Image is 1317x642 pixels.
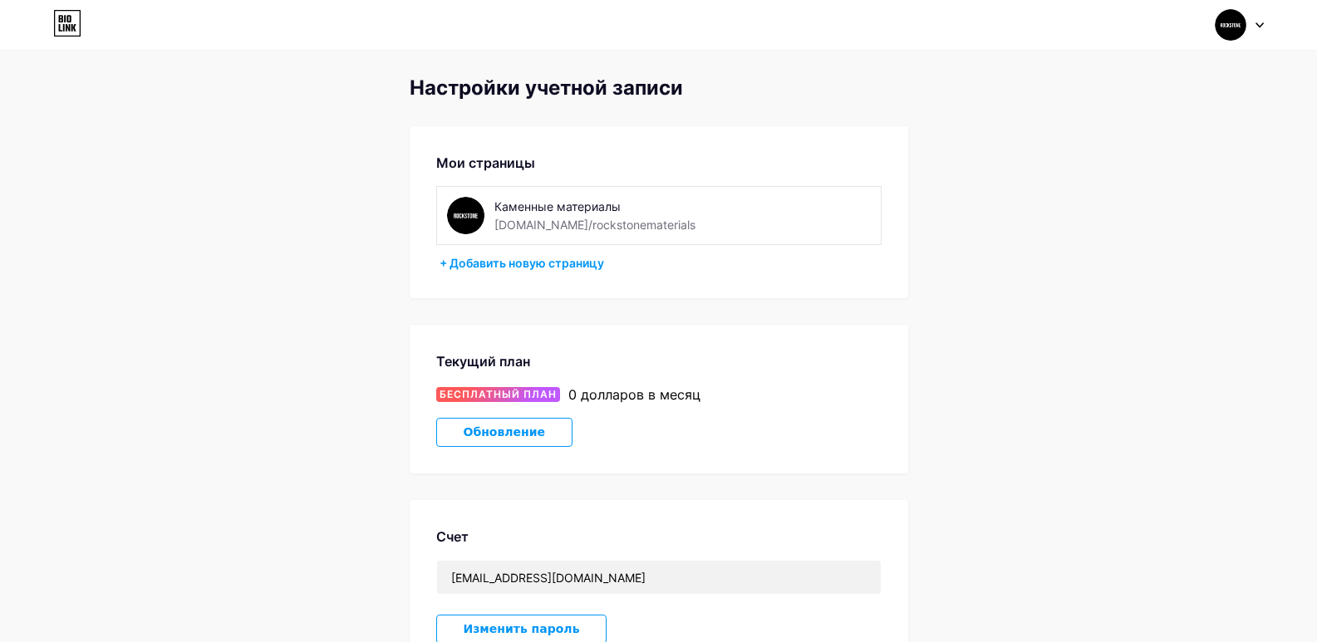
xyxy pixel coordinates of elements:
img: горные породы [447,197,484,234]
font: Изменить пароль [464,622,580,635]
font: + Добавить новую страницу [440,256,604,270]
button: Обновление [436,418,573,447]
font: Мои страницы [436,154,535,171]
img: горные породы [1215,9,1246,41]
font: Текущий план [436,353,530,370]
font: Счет [436,528,469,545]
font: [DOMAIN_NAME]/rockstonematerials [494,218,695,232]
input: Электронная почта [437,561,881,594]
font: БЕСПЛАТНЫЙ ПЛАН [440,388,557,400]
font: Настройки учетной записи [410,76,683,100]
font: Каменные материалы [494,199,621,213]
font: Обновление [464,425,546,439]
font: 0 долларов в месяц [568,386,700,403]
